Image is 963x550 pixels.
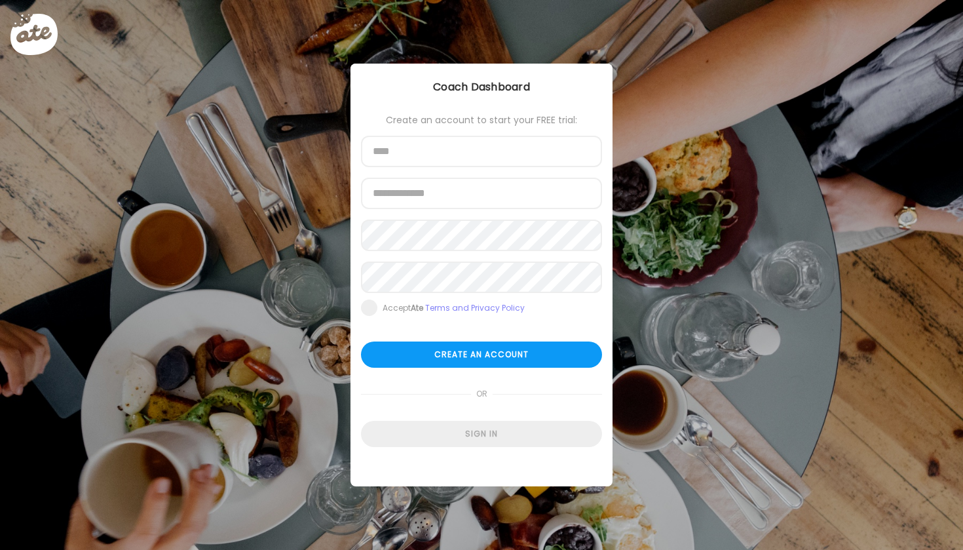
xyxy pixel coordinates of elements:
div: Accept [383,303,525,313]
span: or [471,381,493,407]
b: Ate [411,302,423,313]
div: Sign in [361,421,602,447]
a: Terms and Privacy Policy [425,302,525,313]
div: Coach Dashboard [350,79,613,95]
div: Create an account [361,342,602,368]
div: Create an account to start your FREE trial: [361,115,602,125]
